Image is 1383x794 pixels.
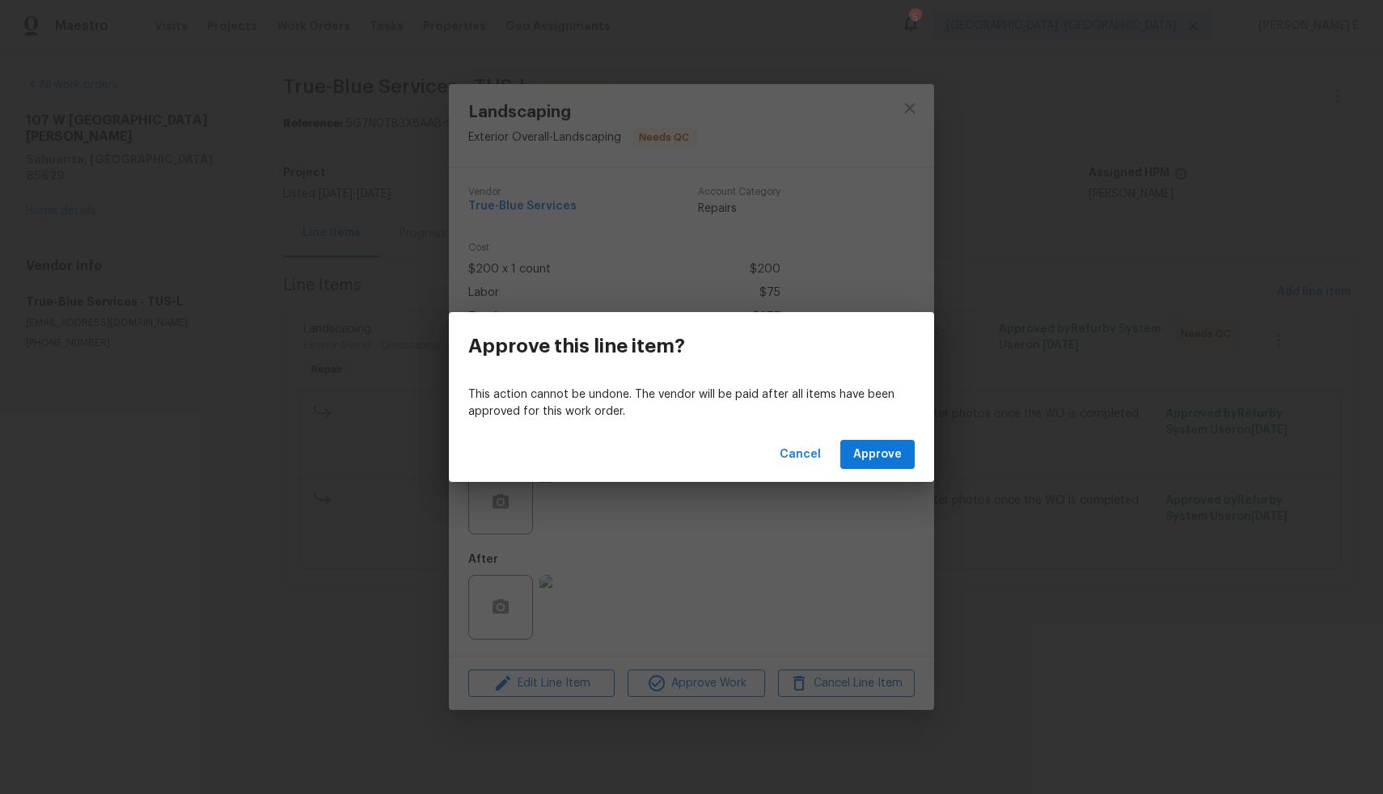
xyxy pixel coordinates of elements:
h3: Approve this line item? [468,335,685,357]
button: Approve [840,440,915,470]
span: Cancel [780,445,821,465]
button: Cancel [773,440,827,470]
p: This action cannot be undone. The vendor will be paid after all items have been approved for this... [468,386,915,420]
span: Approve [853,445,902,465]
